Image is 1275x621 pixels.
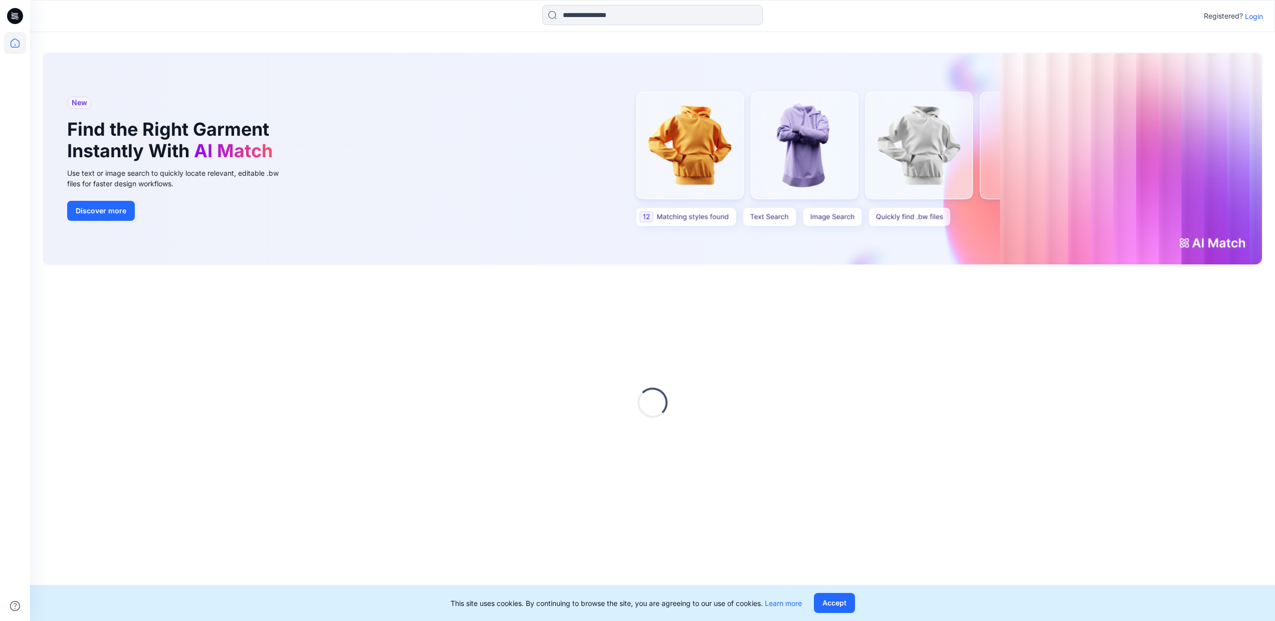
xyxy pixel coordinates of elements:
[67,119,278,162] h1: Find the Right Garment Instantly With
[67,201,135,221] button: Discover more
[814,593,855,613] button: Accept
[451,598,802,608] p: This site uses cookies. By continuing to browse the site, you are agreeing to our use of cookies.
[72,97,87,109] span: New
[765,599,802,607] a: Learn more
[1245,11,1263,22] p: Login
[194,140,273,162] span: AI Match
[67,168,293,189] div: Use text or image search to quickly locate relevant, editable .bw files for faster design workflows.
[1204,10,1243,22] p: Registered?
